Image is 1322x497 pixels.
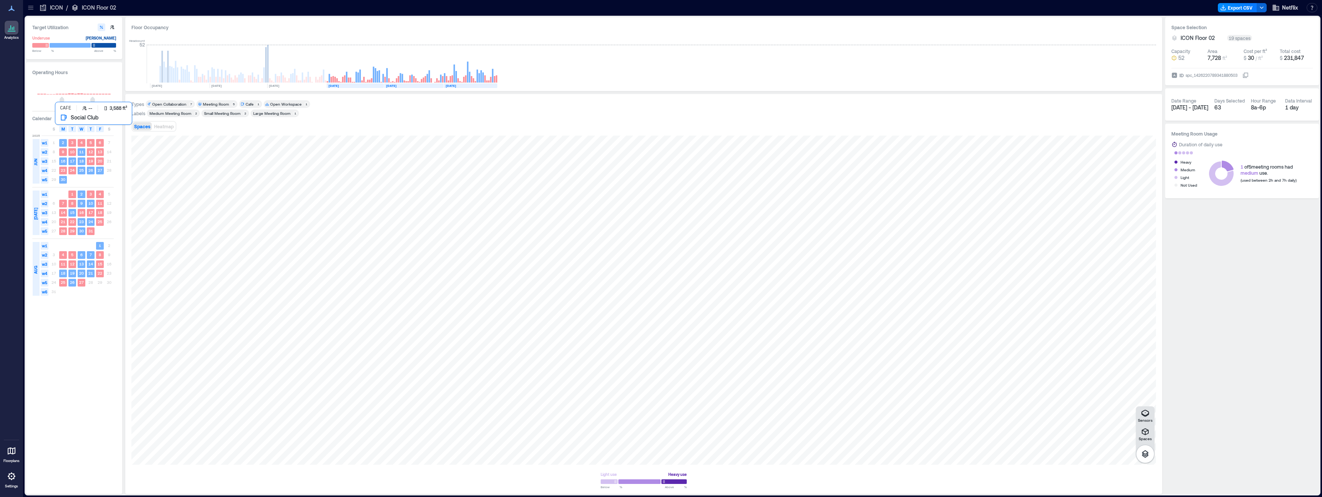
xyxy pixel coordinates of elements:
text: 3 [71,140,73,145]
text: 4 [80,140,83,145]
text: 31 [88,229,93,233]
span: Netflix [1282,4,1298,12]
div: Light use [601,470,617,478]
text: 12 [88,149,93,154]
span: w2 [41,200,48,207]
span: [DATE] - [DATE] [1171,104,1208,111]
span: w3 [41,209,48,217]
text: 27 [79,280,84,285]
text: 24 [88,219,93,224]
div: Labels [131,110,145,116]
div: [PERSON_NAME] [86,34,116,42]
text: [DATE] [386,84,397,88]
text: 11 [98,201,102,205]
button: 52 [1171,54,1204,62]
div: Date Range [1171,98,1196,104]
a: Settings [2,467,21,491]
text: 15 [98,262,102,266]
text: 24 [70,168,75,172]
text: 6 [80,252,83,257]
div: 8a - 6p [1251,104,1279,111]
span: w4 [41,167,48,174]
text: 26 [70,280,75,285]
div: Duration of daily use [1179,141,1222,148]
span: 2025 [32,133,40,138]
span: Below % [601,485,622,489]
div: Data Interval [1285,98,1312,104]
button: Netflix [1270,2,1300,14]
span: w3 [41,157,48,165]
div: 63 [1214,104,1245,111]
text: 2 [80,192,83,196]
span: [DATE] [33,208,39,220]
a: Analytics [2,18,21,42]
text: 6 [99,140,101,145]
p: ICON Floor 02 [82,4,116,12]
span: ICON Floor 02 [1181,34,1215,42]
div: Heavy use [668,470,687,478]
span: S [108,126,110,132]
text: 27 [98,168,102,172]
span: ft² [1222,55,1227,61]
button: Avg % [97,114,116,122]
text: 16 [61,159,65,163]
div: Small Meeting Room [204,111,241,116]
div: 1 [293,111,297,116]
span: (used between 2h and 7h daily) [1241,178,1297,182]
text: 15 [70,210,75,215]
span: S [53,126,55,132]
text: 18 [79,159,84,163]
span: W [80,126,83,132]
text: 10 [88,201,93,205]
span: AUG [33,266,39,274]
div: 1 day [1285,104,1313,111]
div: Large Meeting Room [253,111,291,116]
div: Types [131,101,144,107]
span: w1 [41,242,48,250]
span: w3 [41,260,48,268]
text: 26 [88,168,93,172]
text: 16 [79,210,84,215]
text: 22 [98,271,102,275]
div: Not Used [1181,181,1197,189]
div: of 5 meeting rooms had use. [1241,164,1297,176]
text: 14 [61,210,65,215]
text: 18 [98,210,102,215]
div: 5 [231,102,236,106]
span: w5 [41,279,48,287]
p: Spaces [1139,436,1152,441]
p: Floorplans [3,459,20,463]
span: w4 [41,218,48,226]
div: Medium Meeting Room [149,111,191,116]
h3: Calendar [32,114,52,122]
a: Floorplans [1,442,22,466]
h3: Operating Hours [32,68,116,76]
button: $ 30 / ft² [1244,54,1277,62]
button: IDspc_1426220789341880503 [1242,72,1249,78]
text: 17 [70,159,75,163]
span: JUN [33,159,39,166]
text: 5 [71,252,73,257]
span: w1 [41,139,48,147]
text: 21 [61,219,65,224]
button: Spaces [1136,425,1154,443]
span: F [99,126,101,132]
div: Open Workspace [270,101,302,107]
button: ICON Floor 02 [1181,34,1224,42]
span: w6 [41,288,48,296]
text: 30 [61,177,65,182]
text: [DATE] [446,84,456,88]
div: Heavy [1181,158,1191,166]
span: T [90,126,92,132]
div: 2 [194,111,198,116]
h3: Meeting Room Usage [1171,130,1313,138]
span: w5 [41,227,48,235]
text: [DATE] [269,84,279,88]
span: $ [1280,55,1282,61]
div: Light [1181,174,1189,181]
div: Underuse [32,34,50,42]
div: Floor Occupancy [131,23,1156,31]
text: [DATE] [329,84,339,88]
div: Cost per ft² [1244,48,1267,54]
text: 17 [88,210,93,215]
